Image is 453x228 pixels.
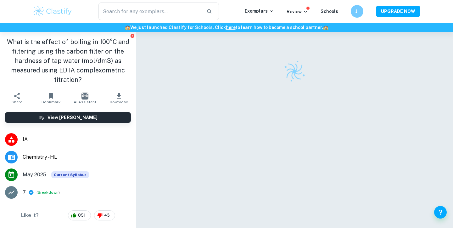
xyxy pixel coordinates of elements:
span: Share [12,100,22,104]
button: Download [102,89,136,107]
span: IA [23,136,131,143]
span: AI Assistant [74,100,96,104]
h6: View [PERSON_NAME] [48,114,98,121]
span: 851 [75,212,89,219]
button: Report issue [130,33,135,38]
button: View [PERSON_NAME] [5,112,131,123]
p: Exemplars [245,8,274,14]
p: Review [287,8,308,15]
p: 7 [23,189,26,196]
button: Help and Feedback [434,206,447,219]
span: May 2025 [23,171,46,179]
span: Download [110,100,128,104]
button: UPGRADE NOW [376,6,420,17]
span: 🏫 [125,25,130,30]
div: 43 [94,210,115,220]
span: 🏫 [323,25,328,30]
h6: JI [354,8,361,15]
img: Clastify logo [33,5,73,18]
button: Bookmark [34,89,68,107]
h6: Like it? [21,212,39,219]
div: This exemplar is based on the current syllabus. Feel free to refer to it for inspiration/ideas wh... [51,171,89,178]
h6: We just launched Clastify for Schools. Click to learn how to become a school partner. [1,24,452,31]
img: Clastify logo [280,57,309,86]
a: here [226,25,236,30]
button: JI [351,5,363,18]
div: 851 [68,210,91,220]
span: Current Syllabus [51,171,89,178]
span: ( ) [36,190,60,196]
input: Search for any exemplars... [98,3,201,20]
span: Chemistry - HL [23,153,131,161]
h1: What is the effect of boiling in 100°C and filtering using the carbon filter on the hardness of t... [5,37,131,84]
button: Breakdown [38,190,59,195]
img: AI Assistant [81,93,88,100]
button: AI Assistant [68,89,102,107]
a: Schools [321,9,338,14]
span: 43 [101,212,113,219]
span: Bookmark [42,100,61,104]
